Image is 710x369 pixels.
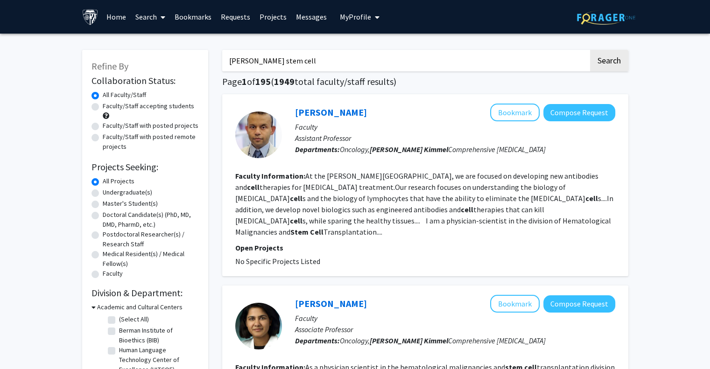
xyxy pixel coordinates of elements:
[295,313,615,324] p: Faculty
[103,90,146,100] label: All Faculty/Staff
[103,132,199,152] label: Faculty/Staff with posted remote projects
[424,145,448,154] b: Kimmel
[340,12,371,21] span: My Profile
[103,249,199,269] label: Medical Resident(s) / Medical Fellow(s)
[7,327,40,362] iframe: Chat
[490,295,540,313] button: Add Tania Jain to Bookmarks
[424,336,448,345] b: Kimmel
[235,171,305,181] b: Faculty Information:
[490,104,540,121] button: Add Suman Paul to Bookmarks
[103,269,123,278] label: Faculty
[222,50,589,71] input: Search Keywords
[103,188,152,197] label: Undergraduate(s)
[295,132,615,144] p: Assistant Professor
[119,326,197,345] label: Berman Institute of Bioethics (BIB)
[577,10,635,25] img: ForagerOne Logo
[235,257,320,266] span: No Specific Projects Listed
[103,230,199,249] label: Postdoctoral Researcher(s) / Research Staff
[119,314,149,324] label: (Select All)
[82,9,98,25] img: Johns Hopkins University Logo
[290,216,302,225] b: cell
[91,60,128,72] span: Refine By
[235,242,615,253] p: Open Projects
[235,171,613,237] fg-read-more: At the [PERSON_NAME][GEOGRAPHIC_DATA], we are focused on developing new antibodies and therapies ...
[295,336,340,345] b: Departments:
[131,0,170,33] a: Search
[370,336,422,345] b: [PERSON_NAME]
[295,145,340,154] b: Departments:
[290,227,309,237] b: Stem
[295,298,367,309] a: [PERSON_NAME]
[295,106,367,118] a: [PERSON_NAME]
[543,104,615,121] button: Compose Request to Suman Paul
[590,50,628,71] button: Search
[103,121,198,131] label: Faculty/Staff with posted projects
[242,76,247,87] span: 1
[255,0,291,33] a: Projects
[97,302,183,312] h3: Academic and Cultural Centers
[340,336,546,345] span: Oncology, Comprehensive [MEDICAL_DATA]
[585,194,598,203] b: cell
[103,199,158,209] label: Master's Student(s)
[103,176,134,186] label: All Projects
[91,161,199,173] h2: Projects Seeking:
[103,210,199,230] label: Doctoral Candidate(s) (PhD, MD, DMD, PharmD, etc.)
[461,205,473,214] b: cell
[340,145,546,154] span: Oncology, Comprehensive [MEDICAL_DATA]
[222,76,628,87] h1: Page of ( total faculty/staff results)
[291,0,331,33] a: Messages
[91,75,199,86] h2: Collaboration Status:
[290,194,302,203] b: cell
[295,121,615,132] p: Faculty
[247,182,260,192] b: cell
[170,0,216,33] a: Bookmarks
[274,76,295,87] span: 1949
[295,324,615,335] p: Associate Professor
[310,227,323,237] b: Cell
[543,295,615,313] button: Compose Request to Tania Jain
[370,145,422,154] b: [PERSON_NAME]
[103,101,194,111] label: Faculty/Staff accepting students
[216,0,255,33] a: Requests
[255,76,271,87] span: 195
[102,0,131,33] a: Home
[91,287,199,299] h2: Division & Department:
